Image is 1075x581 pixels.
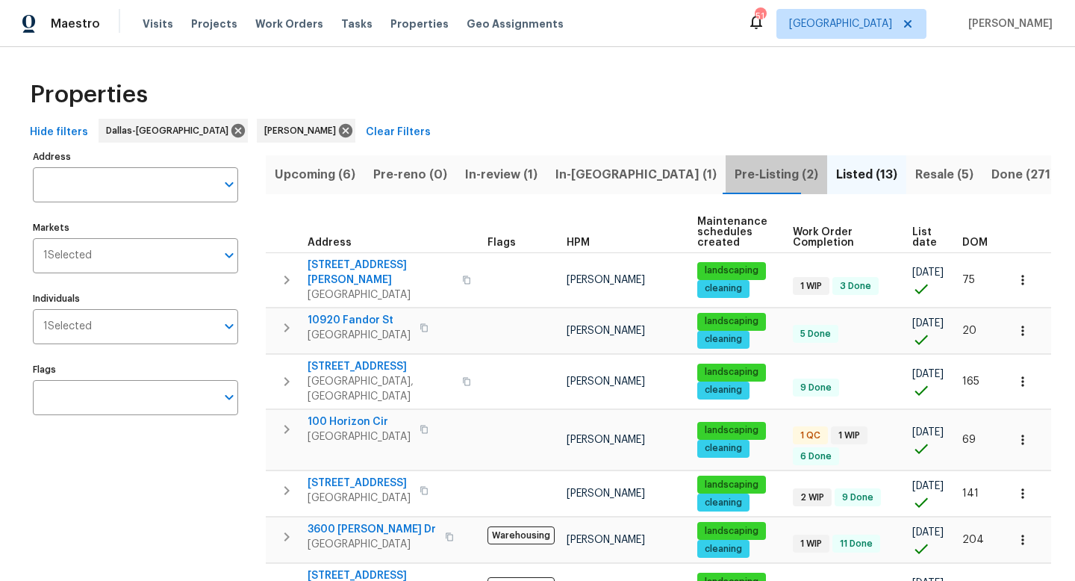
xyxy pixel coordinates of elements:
[390,16,449,31] span: Properties
[991,164,1055,185] span: Done (271)
[33,223,238,232] label: Markets
[308,537,436,552] span: [GEOGRAPHIC_DATA]
[699,442,748,455] span: cleaning
[699,497,748,509] span: cleaning
[794,328,837,341] span: 5 Done
[51,16,100,31] span: Maestro
[567,326,645,336] span: [PERSON_NAME]
[308,258,453,288] span: [STREET_ADDRESS][PERSON_NAME]
[567,435,645,445] span: [PERSON_NAME]
[567,275,645,285] span: [PERSON_NAME]
[255,16,323,31] span: Work Orders
[467,16,564,31] span: Geo Assignments
[99,119,248,143] div: Dallas-[GEOGRAPHIC_DATA]
[794,538,828,550] span: 1 WIP
[275,164,355,185] span: Upcoming (6)
[699,479,764,491] span: landscaping
[699,333,748,346] span: cleaning
[755,9,765,24] div: 51
[308,522,436,537] span: 3600 [PERSON_NAME] Dr
[308,359,453,374] span: [STREET_ADDRESS]
[699,525,764,538] span: landscaping
[308,491,411,506] span: [GEOGRAPHIC_DATA]
[697,217,767,248] span: Maintenance schedules created
[373,164,447,185] span: Pre-reno (0)
[699,543,748,556] span: cleaning
[912,369,944,379] span: [DATE]
[699,315,764,328] span: landscaping
[33,152,238,161] label: Address
[308,313,411,328] span: 10920 Fandor St
[912,227,937,248] span: List date
[341,19,373,29] span: Tasks
[912,481,944,491] span: [DATE]
[106,123,234,138] span: Dallas-[GEOGRAPHIC_DATA]
[794,382,838,394] span: 9 Done
[834,538,879,550] span: 11 Done
[832,429,866,442] span: 1 WIP
[308,328,411,343] span: [GEOGRAPHIC_DATA]
[567,535,645,545] span: [PERSON_NAME]
[699,282,748,295] span: cleaning
[43,320,92,333] span: 1 Selected
[567,376,645,387] span: [PERSON_NAME]
[219,387,240,408] button: Open
[308,374,453,404] span: [GEOGRAPHIC_DATA], [GEOGRAPHIC_DATA]
[735,164,818,185] span: Pre-Listing (2)
[555,164,717,185] span: In-[GEOGRAPHIC_DATA] (1)
[487,526,555,544] span: Warehousing
[962,488,979,499] span: 141
[257,119,355,143] div: [PERSON_NAME]
[962,435,976,445] span: 69
[264,123,342,138] span: [PERSON_NAME]
[360,119,437,146] button: Clear Filters
[33,365,238,374] label: Flags
[308,414,411,429] span: 100 Horizon Cir
[962,326,976,336] span: 20
[366,123,431,142] span: Clear Filters
[962,237,988,248] span: DOM
[567,488,645,499] span: [PERSON_NAME]
[699,366,764,379] span: landscaping
[699,384,748,397] span: cleaning
[219,316,240,337] button: Open
[912,527,944,538] span: [DATE]
[465,164,537,185] span: In-review (1)
[43,249,92,262] span: 1 Selected
[915,164,973,185] span: Resale (5)
[912,427,944,438] span: [DATE]
[794,429,826,442] span: 1 QC
[836,491,879,504] span: 9 Done
[487,237,516,248] span: Flags
[30,123,88,142] span: Hide filters
[962,16,1053,31] span: [PERSON_NAME]
[308,237,352,248] span: Address
[308,429,411,444] span: [GEOGRAPHIC_DATA]
[794,450,838,463] span: 6 Done
[191,16,237,31] span: Projects
[793,227,887,248] span: Work Order Completion
[30,87,148,102] span: Properties
[308,476,411,491] span: [STREET_ADDRESS]
[143,16,173,31] span: Visits
[567,237,590,248] span: HPM
[834,280,877,293] span: 3 Done
[794,280,828,293] span: 1 WIP
[836,164,897,185] span: Listed (13)
[912,267,944,278] span: [DATE]
[699,264,764,277] span: landscaping
[962,275,975,285] span: 75
[219,245,240,266] button: Open
[962,376,979,387] span: 165
[789,16,892,31] span: [GEOGRAPHIC_DATA]
[24,119,94,146] button: Hide filters
[699,424,764,437] span: landscaping
[33,294,238,303] label: Individuals
[912,318,944,329] span: [DATE]
[962,535,984,545] span: 204
[308,288,453,302] span: [GEOGRAPHIC_DATA]
[219,174,240,195] button: Open
[794,491,830,504] span: 2 WIP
